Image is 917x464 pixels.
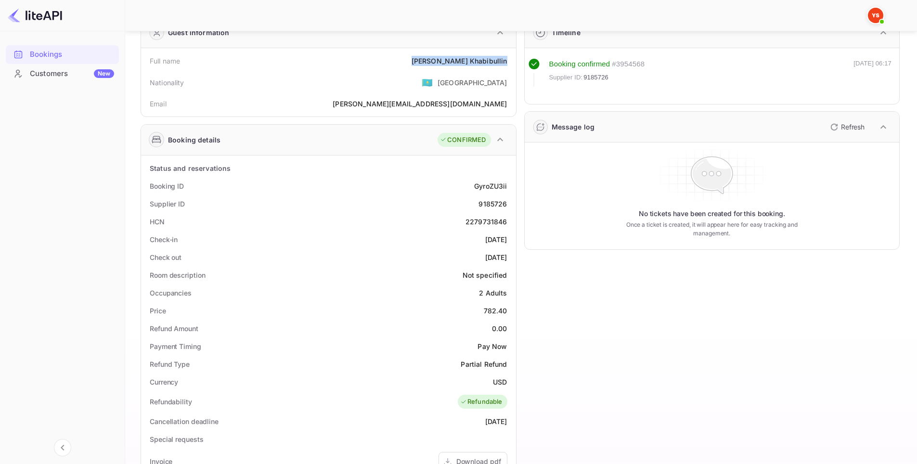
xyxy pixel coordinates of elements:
div: # 3954568 [612,59,645,70]
div: Email [150,99,167,109]
div: 9185726 [478,199,507,209]
div: Refundable [460,397,503,407]
div: Payment Timing [150,341,201,351]
div: Booking confirmed [549,59,610,70]
div: [DATE] 06:17 [853,59,891,87]
div: HCN [150,217,165,227]
div: Status and reservations [150,163,231,173]
div: Bookings [6,45,119,64]
div: Full name [150,56,180,66]
div: Not specified [463,270,507,280]
div: 782.40 [484,306,507,316]
div: Bookings [30,49,114,60]
div: USD [493,377,507,387]
img: Yandex Support [868,8,883,23]
div: GyroZU3ii [474,181,507,191]
div: Refund Type [150,359,190,369]
div: New [94,69,114,78]
button: Refresh [825,119,868,135]
div: [PERSON_NAME] Khabibullin [412,56,507,66]
div: [DATE] [485,252,507,262]
div: Check-in [150,234,178,245]
div: Check out [150,252,181,262]
div: [DATE] [485,234,507,245]
div: Currency [150,377,178,387]
div: Timeline [552,27,581,38]
div: Pay Now [478,341,507,351]
div: Customers [30,68,114,79]
div: Special requests [150,434,203,444]
div: Guest information [168,27,230,38]
div: CustomersNew [6,64,119,83]
div: Nationality [150,77,184,88]
div: CONFIRMED [440,135,486,145]
div: Refund Amount [150,323,198,334]
a: Bookings [6,45,119,63]
div: 2279731846 [465,217,507,227]
span: 9185726 [583,73,608,82]
div: Cancellation deadline [150,416,219,426]
p: Refresh [841,122,865,132]
p: Once a ticket is created, it will appear here for easy tracking and management. [611,220,813,238]
span: Supplier ID: [549,73,583,82]
div: [GEOGRAPHIC_DATA] [438,77,507,88]
div: Partial Refund [461,359,507,369]
div: Refundability [150,397,192,407]
div: [PERSON_NAME][EMAIL_ADDRESS][DOMAIN_NAME] [333,99,507,109]
div: 0.00 [492,323,507,334]
div: Price [150,306,166,316]
img: LiteAPI logo [8,8,62,23]
button: Collapse navigation [54,439,71,456]
div: Message log [552,122,595,132]
span: United States [422,74,433,91]
div: Room description [150,270,205,280]
div: Booking details [168,135,220,145]
div: Occupancies [150,288,192,298]
div: [DATE] [485,416,507,426]
div: Supplier ID [150,199,185,209]
div: 2 Adults [479,288,507,298]
p: No tickets have been created for this booking. [639,209,785,219]
a: CustomersNew [6,64,119,82]
div: Booking ID [150,181,184,191]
